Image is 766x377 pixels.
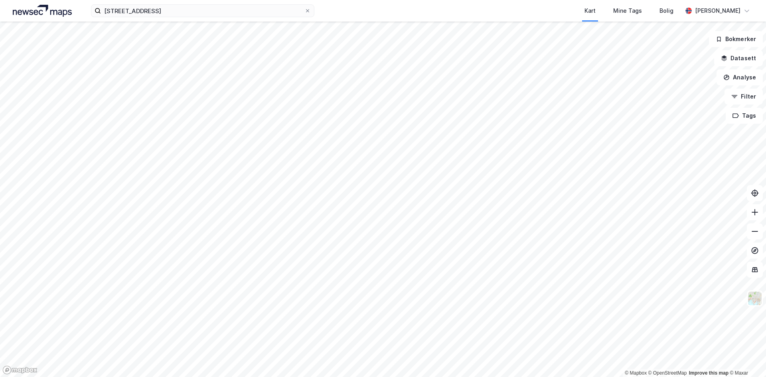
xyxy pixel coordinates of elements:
[13,5,72,17] img: logo.a4113a55bc3d86da70a041830d287a7e.svg
[648,370,687,376] a: OpenStreetMap
[725,89,763,105] button: Filter
[584,6,596,16] div: Kart
[726,339,766,377] div: Kontrollprogram for chat
[726,108,763,124] button: Tags
[101,5,304,17] input: Søk på adresse, matrikkel, gårdeiere, leietakere eller personer
[659,6,673,16] div: Bolig
[689,370,728,376] a: Improve this map
[2,365,38,375] a: Mapbox homepage
[695,6,740,16] div: [PERSON_NAME]
[717,69,763,85] button: Analyse
[709,31,763,47] button: Bokmerker
[726,339,766,377] iframe: Chat Widget
[714,50,763,66] button: Datasett
[747,291,762,306] img: Z
[613,6,642,16] div: Mine Tags
[625,370,647,376] a: Mapbox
